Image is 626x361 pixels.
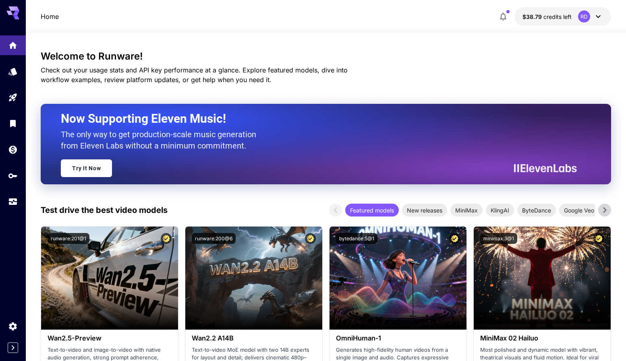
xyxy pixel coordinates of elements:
[517,206,556,215] span: ByteDance
[450,206,483,215] span: MiniMax
[336,233,377,244] button: bytedance:5@1
[522,12,572,21] div: $38.78535
[8,321,18,331] div: Settings
[8,93,18,103] div: Playground
[402,204,447,217] div: New releases
[345,204,399,217] div: Featured models
[474,227,611,330] img: alt
[480,334,604,342] h3: MiniMax 02 Hailuo
[8,342,18,353] button: Expand sidebar
[48,233,89,244] button: runware:201@1
[543,13,572,20] span: credits left
[336,334,460,342] h3: OmniHuman‑1
[486,204,514,217] div: KlingAI
[8,144,18,155] div: Wallet
[61,111,571,126] h2: Now Supporting Eleven Music!
[330,227,466,330] img: alt
[185,227,322,330] img: alt
[8,38,18,48] div: Home
[8,194,18,204] div: Usage
[8,66,18,76] div: Models
[449,233,460,244] button: Certified Model – Vetted for best performance and includes a commercial license.
[61,159,112,177] a: Try It Now
[41,227,178,330] img: alt
[522,13,543,20] span: $38.79
[559,206,599,215] span: Google Veo
[192,233,236,244] button: runware:200@6
[41,12,59,21] nav: breadcrumb
[345,206,399,215] span: Featured models
[305,233,316,244] button: Certified Model – Vetted for best performance and includes a commercial license.
[514,7,611,26] button: $38.78535RD
[480,233,517,244] button: minimax:3@1
[41,66,348,84] span: Check out your usage stats and API key performance at a glance. Explore featured models, dive int...
[161,233,172,244] button: Certified Model – Vetted for best performance and includes a commercial license.
[486,206,514,215] span: KlingAI
[41,51,611,62] h3: Welcome to Runware!
[450,204,483,217] div: MiniMax
[402,206,447,215] span: New releases
[517,204,556,217] div: ByteDance
[61,129,262,151] p: The only way to get production-scale music generation from Eleven Labs without a minimum commitment.
[48,334,172,342] h3: Wan2.5-Preview
[41,12,59,21] a: Home
[559,204,599,217] div: Google Veo
[578,10,590,23] div: RD
[192,334,316,342] h3: Wan2.2 A14B
[41,204,168,216] p: Test drive the best video models
[593,233,604,244] button: Certified Model – Vetted for best performance and includes a commercial license.
[8,171,18,181] div: API Keys
[8,118,18,128] div: Library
